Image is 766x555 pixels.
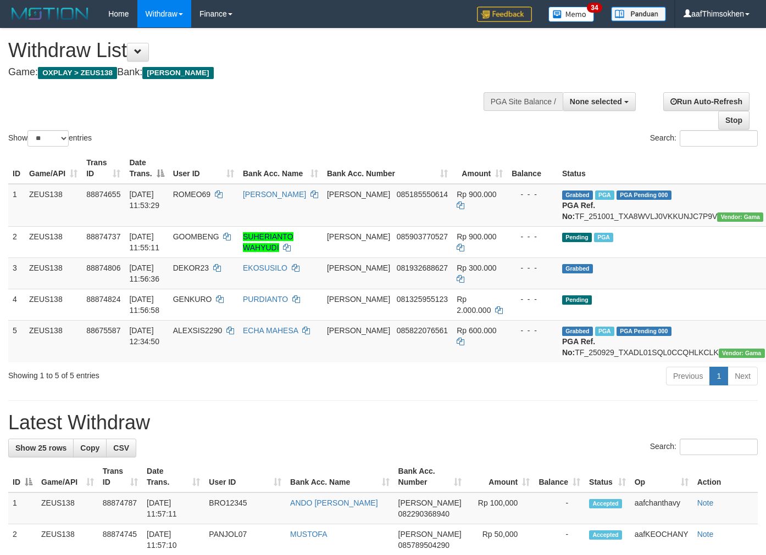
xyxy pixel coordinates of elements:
span: [DATE] 11:56:36 [129,264,159,283]
span: Show 25 rows [15,444,66,452]
a: SUHERIANTO WAHYUDI [243,232,293,252]
span: CSV [113,444,129,452]
span: [PERSON_NAME] [327,326,390,335]
th: Date Trans.: activate to sort column descending [125,153,168,184]
th: User ID: activate to sort column ascending [204,461,286,492]
span: Grabbed [562,327,593,336]
th: Game/API: activate to sort column ascending [37,461,98,492]
span: 88874824 [86,295,120,304]
span: [PERSON_NAME] [327,232,390,241]
span: Accepted [589,499,622,508]
span: GOOMBENG [173,232,219,241]
div: - - - [512,325,553,336]
th: Bank Acc. Name: activate to sort column ascending [238,153,323,184]
span: Copy 085789504290 to clipboard [398,541,449,550]
span: 88874655 [86,190,120,199]
td: [DATE] 11:57:11 [142,492,204,524]
th: Bank Acc. Name: activate to sort column ascending [286,461,394,492]
span: Pending [562,233,592,242]
span: Rp 2.000.000 [457,295,491,315]
span: ROMEO69 [173,190,210,199]
td: 88874787 [98,492,142,524]
td: ZEUS138 [25,320,82,362]
th: Status: activate to sort column ascending [585,461,630,492]
span: Marked by aafpengsreynich [595,327,614,336]
span: Rp 600.000 [457,326,496,335]
span: Rp 900.000 [457,190,496,199]
td: ZEUS138 [25,226,82,257]
th: Balance [507,153,558,184]
a: Copy [73,439,107,457]
span: [DATE] 12:34:50 [129,326,159,346]
span: Vendor URL: https://trx31.1velocity.biz [717,212,763,222]
input: Search: [680,439,758,455]
span: Rp 900.000 [457,232,496,241]
td: 3 [8,257,25,289]
div: PGA Site Balance / [484,92,563,111]
img: MOTION_logo.png [8,5,92,22]
td: 1 [8,184,25,227]
a: ANDO [PERSON_NAME] [290,498,378,507]
span: Marked by aafsolysreylen [595,190,614,200]
span: Vendor URL: https://trx31.1velocity.biz [719,349,765,358]
th: ID [8,153,25,184]
span: 88874806 [86,264,120,272]
span: 34 [587,3,602,13]
a: CSV [106,439,136,457]
th: Trans ID: activate to sort column ascending [82,153,125,184]
span: Pending [562,295,592,305]
span: 88675587 [86,326,120,335]
td: ZEUS138 [37,492,98,524]
input: Search: [680,130,758,147]
label: Search: [650,439,758,455]
td: ZEUS138 [25,289,82,320]
a: MUSTOFA [290,530,327,539]
div: - - - [512,262,553,273]
th: Game/API: activate to sort column ascending [25,153,82,184]
img: Button%20Memo.svg [548,7,595,22]
th: Bank Acc. Number: activate to sort column ascending [394,461,466,492]
th: Op: activate to sort column ascending [630,461,693,492]
span: Copy 081325955123 to clipboard [397,295,448,304]
span: Marked by aafsolysreylen [594,233,613,242]
th: Balance: activate to sort column ascending [534,461,585,492]
span: [DATE] 11:55:11 [129,232,159,252]
th: Date Trans.: activate to sort column ascending [142,461,204,492]
span: OXPLAY > ZEUS138 [38,67,117,79]
span: Copy 081932688627 to clipboard [397,264,448,272]
span: Grabbed [562,264,593,273]
img: panduan.png [611,7,666,21]
span: PGA Pending [617,190,671,200]
td: 1 [8,492,37,524]
h1: Withdraw List [8,40,499,61]
span: [DATE] 11:53:29 [129,190,159,210]
th: User ID: activate to sort column ascending [169,153,238,184]
td: 2 [8,226,25,257]
a: Note [697,530,714,539]
a: EKOSUSILO [243,264,287,272]
span: Copy 085185550614 to clipboard [397,190,448,199]
span: [PERSON_NAME] [398,530,462,539]
div: - - - [512,231,553,242]
div: - - - [512,294,553,305]
h4: Game: Bank: [8,67,499,78]
td: ZEUS138 [25,184,82,227]
select: Showentries [27,130,69,147]
a: Run Auto-Refresh [663,92,750,111]
span: Rp 300.000 [457,264,496,272]
span: Copy 085822076561 to clipboard [397,326,448,335]
span: Copy 082290368940 to clipboard [398,509,449,518]
span: PGA Pending [617,327,671,336]
span: [PERSON_NAME] [398,498,462,507]
button: None selected [563,92,636,111]
span: [PERSON_NAME] [327,295,390,304]
td: ZEUS138 [25,257,82,289]
a: [PERSON_NAME] [243,190,306,199]
b: PGA Ref. No: [562,201,595,221]
td: Rp 100,000 [466,492,535,524]
span: Accepted [589,530,622,540]
a: ECHA MAHESA [243,326,298,335]
th: Amount: activate to sort column ascending [466,461,535,492]
td: - [534,492,585,524]
a: Show 25 rows [8,439,74,457]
